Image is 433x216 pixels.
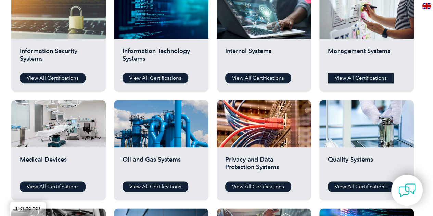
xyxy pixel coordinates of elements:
h2: Medical Devices [20,156,97,176]
a: View All Certifications [20,181,86,192]
h2: Privacy and Data Protection Systems [225,156,303,176]
h2: Information Security Systems [20,47,97,68]
a: View All Certifications [328,73,394,83]
img: contact-chat.png [398,182,416,199]
a: View All Certifications [225,181,291,192]
a: View All Certifications [20,73,86,83]
h2: Oil and Gas Systems [123,156,200,176]
a: BACK TO TOP [10,202,46,216]
img: en [422,3,431,9]
h2: Information Technology Systems [123,47,200,68]
a: View All Certifications [328,181,394,192]
a: View All Certifications [225,73,291,83]
a: View All Certifications [123,181,188,192]
h2: Quality Systems [328,156,405,176]
a: View All Certifications [123,73,188,83]
h2: Internal Systems [225,47,303,68]
h2: Management Systems [328,47,405,68]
